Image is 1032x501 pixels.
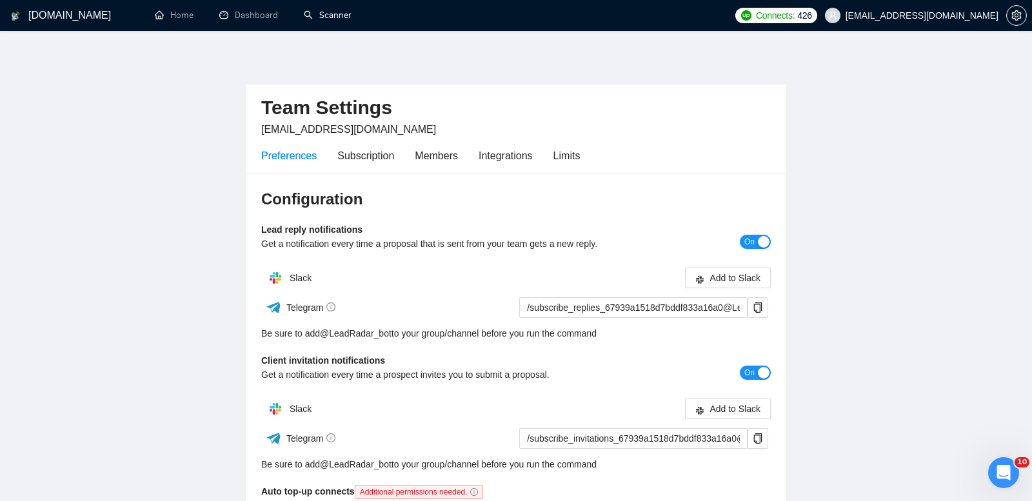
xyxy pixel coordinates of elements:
span: On [744,235,755,249]
a: setting [1006,10,1027,21]
button: setting [1006,5,1027,26]
span: Telegram [286,433,336,444]
iframe: Intercom live chat [988,457,1019,488]
div: Be sure to add to your group/channel before you run the command [261,457,771,471]
span: Slack [290,404,312,414]
div: Get a notification every time a prospect invites you to submit a proposal. [261,368,644,382]
span: 10 [1015,457,1029,467]
div: Integrations [479,148,533,164]
span: Add to Slack [709,402,760,416]
span: info-circle [470,488,478,496]
a: dashboardDashboard [219,10,278,21]
a: homeHome [155,10,193,21]
span: info-circle [326,302,335,311]
span: Slack [290,273,312,283]
img: ww3wtPAAAAAElFTkSuQmCC [266,430,282,446]
span: [EMAIL_ADDRESS][DOMAIN_NAME] [261,124,436,135]
b: Client invitation notifications [261,355,385,366]
span: Telegram [286,302,336,313]
span: user [828,11,837,20]
div: Members [415,148,458,164]
span: On [744,366,755,380]
div: Be sure to add to your group/channel before you run the command [261,326,771,340]
img: upwork-logo.png [741,10,751,21]
img: logo [11,6,20,26]
span: Add to Slack [709,271,760,285]
img: ww3wtPAAAAAElFTkSuQmCC [266,299,282,315]
div: Subscription [337,148,394,164]
span: slack [695,406,704,415]
a: @LeadRadar_bot [320,326,392,340]
span: slack [695,275,704,284]
span: copy [748,433,768,444]
b: Auto top-up connects [261,486,488,496]
button: copy [748,428,768,449]
span: copy [748,302,768,313]
img: hpQkSZIkSZIkSZIkSZIkSZIkSZIkSZIkSZIkSZIkSZIkSZIkSZIkSZIkSZIkSZIkSZIkSZIkSZIkSZIkSZIkSZIkSZIkSZIkS... [263,396,288,422]
b: Lead reply notifications [261,224,362,235]
button: copy [748,297,768,318]
a: searchScanner [304,10,352,21]
span: info-circle [326,433,335,442]
span: Additional permissions needed. [355,485,484,499]
img: hpQkSZIkSZIkSZIkSZIkSZIkSZIkSZIkSZIkSZIkSZIkSZIkSZIkSZIkSZIkSZIkSZIkSZIkSZIkSZIkSZIkSZIkSZIkSZIkS... [263,265,288,291]
a: @LeadRadar_bot [320,457,392,471]
div: Preferences [261,148,317,164]
span: 426 [797,8,811,23]
button: slackAdd to Slack [685,268,771,288]
h3: Configuration [261,189,771,210]
div: Limits [553,148,580,164]
h2: Team Settings [261,95,771,121]
span: Connects: [756,8,795,23]
button: slackAdd to Slack [685,398,771,419]
div: Get a notification every time a proposal that is sent from your team gets a new reply. [261,237,644,251]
